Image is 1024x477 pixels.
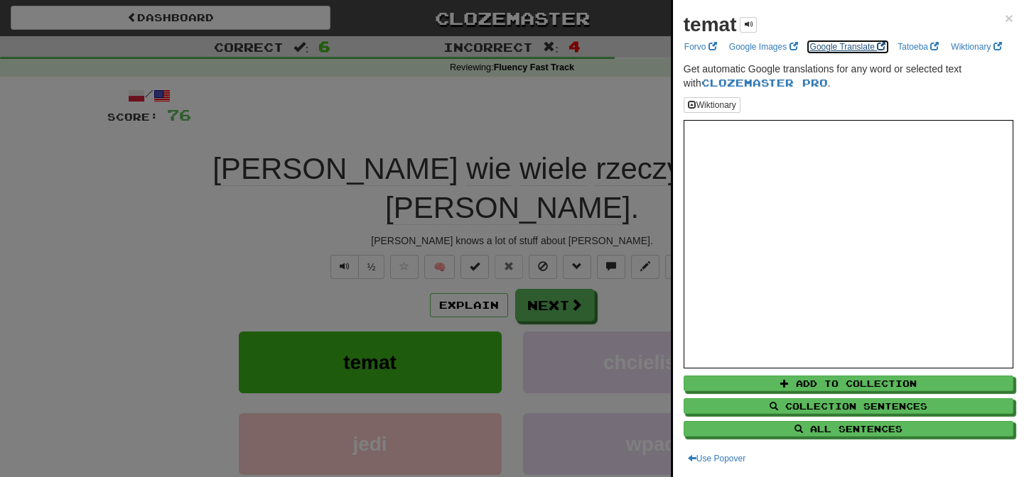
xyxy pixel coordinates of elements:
button: All Sentences [684,421,1013,437]
button: Close [1005,11,1013,26]
button: Collection Sentences [684,398,1013,414]
span: × [1005,10,1013,26]
strong: temat [684,13,737,35]
a: Google Images [725,39,802,55]
button: Add to Collection [684,375,1013,391]
button: Use Popover [684,451,750,466]
a: Forvo [680,39,721,55]
button: Wiktionary [684,97,740,113]
a: Tatoeba [893,39,943,55]
a: Wiktionary [947,39,1006,55]
a: Google Translate [806,39,890,55]
a: Clozemaster Pro [701,77,828,89]
p: Get automatic Google translations for any word or selected text with . [684,62,1013,90]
